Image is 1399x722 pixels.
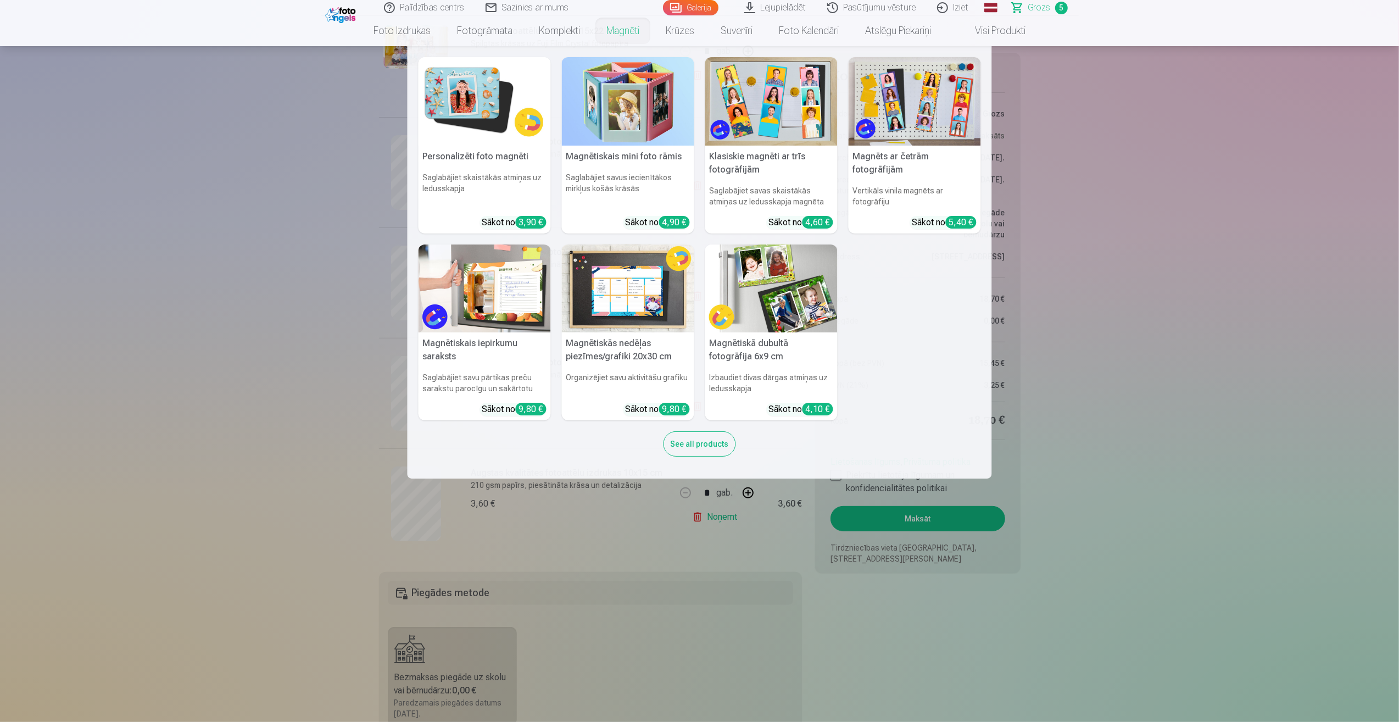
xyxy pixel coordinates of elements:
h5: Personalizēti foto magnēti [419,146,551,168]
h5: Magnētiskais mini foto rāmis [562,146,694,168]
div: 4,90 € [659,216,690,229]
a: See all products [664,437,736,449]
a: Foto izdrukas [360,15,444,46]
h6: Vertikāls vinila magnēts ar fotogrāfiju [849,181,981,212]
img: Magnētiskās nedēļas piezīmes/grafiki 20x30 cm [562,245,694,333]
img: Klasiskie magnēti ar trīs fotogrāfijām [705,57,838,146]
img: Personalizēti foto magnēti [419,57,551,146]
a: Personalizēti foto magnētiPersonalizēti foto magnētiSaglabājiet skaistākās atmiņas uz ledusskapja... [419,57,551,234]
h6: Saglabājiet savu pārtikas preču sarakstu parocīgu un sakārtotu [419,368,551,398]
span: Grozs [1028,1,1051,14]
div: 4,60 € [802,216,833,229]
a: Magnētiskais iepirkumu sarakstsMagnētiskais iepirkumu sarakstsSaglabājiet savu pārtikas preču sar... [419,245,551,421]
a: Foto kalendāri [766,15,852,46]
h5: Klasiskie magnēti ar trīs fotogrāfijām [705,146,838,181]
div: 9,80 € [659,403,690,415]
h5: Magnētiskais iepirkumu saraksts [419,332,551,368]
a: Magnēti [593,15,653,46]
img: Magnēts ar četrām fotogrāfijām [849,57,981,146]
div: Sākot no [482,216,547,229]
span: 5 [1055,2,1068,14]
h6: Saglabājiet savas skaistākās atmiņas uz ledusskapja magnēta [705,181,838,212]
div: Sākot no [769,403,833,416]
a: Klasiskie magnēti ar trīs fotogrāfijāmKlasiskie magnēti ar trīs fotogrāfijāmSaglabājiet savas ska... [705,57,838,234]
a: Suvenīri [707,15,766,46]
img: Magnētiskais iepirkumu saraksts [419,245,551,333]
div: Sākot no [626,216,690,229]
a: Magnēts ar četrām fotogrāfijāmMagnēts ar četrām fotogrāfijāmVertikāls vinila magnēts ar fotogrāfi... [849,57,981,234]
a: Visi produkti [944,15,1039,46]
h6: Saglabājiet savus iecienītākos mirkļus košās krāsās [562,168,694,212]
div: 9,80 € [516,403,547,415]
a: Fotogrāmata [444,15,526,46]
div: 3,90 € [516,216,547,229]
a: Magnētiskās nedēļas piezīmes/grafiki 20x30 cmMagnētiskās nedēļas piezīmes/grafiki 20x30 cmOrganiz... [562,245,694,421]
div: Sākot no [482,403,547,416]
a: Magnētiskā dubultā fotogrāfija 6x9 cmMagnētiskā dubultā fotogrāfija 6x9 cmIzbaudiet divas dārgas ... [705,245,838,421]
a: Krūzes [653,15,707,46]
div: Sākot no [912,216,977,229]
div: 4,10 € [802,403,833,415]
div: 5,40 € [946,216,977,229]
a: Komplekti [526,15,593,46]
h5: Magnētiskās nedēļas piezīmes/grafiki 20x30 cm [562,332,694,368]
h5: Magnēts ar četrām fotogrāfijām [849,146,981,181]
div: Sākot no [769,216,833,229]
h6: Saglabājiet skaistākās atmiņas uz ledusskapja [419,168,551,212]
img: /fa1 [325,4,359,23]
div: See all products [664,431,736,457]
h6: Organizējiet savu aktivitāšu grafiku [562,368,694,398]
img: Magnētiskā dubultā fotogrāfija 6x9 cm [705,245,838,333]
h6: Izbaudiet divas dārgas atmiņas uz ledusskapja [705,368,838,398]
a: Magnētiskais mini foto rāmisMagnētiskais mini foto rāmisSaglabājiet savus iecienītākos mirkļus ko... [562,57,694,234]
h5: Magnētiskā dubultā fotogrāfija 6x9 cm [705,332,838,368]
img: Magnētiskais mini foto rāmis [562,57,694,146]
div: Sākot no [626,403,690,416]
a: Atslēgu piekariņi [852,15,944,46]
